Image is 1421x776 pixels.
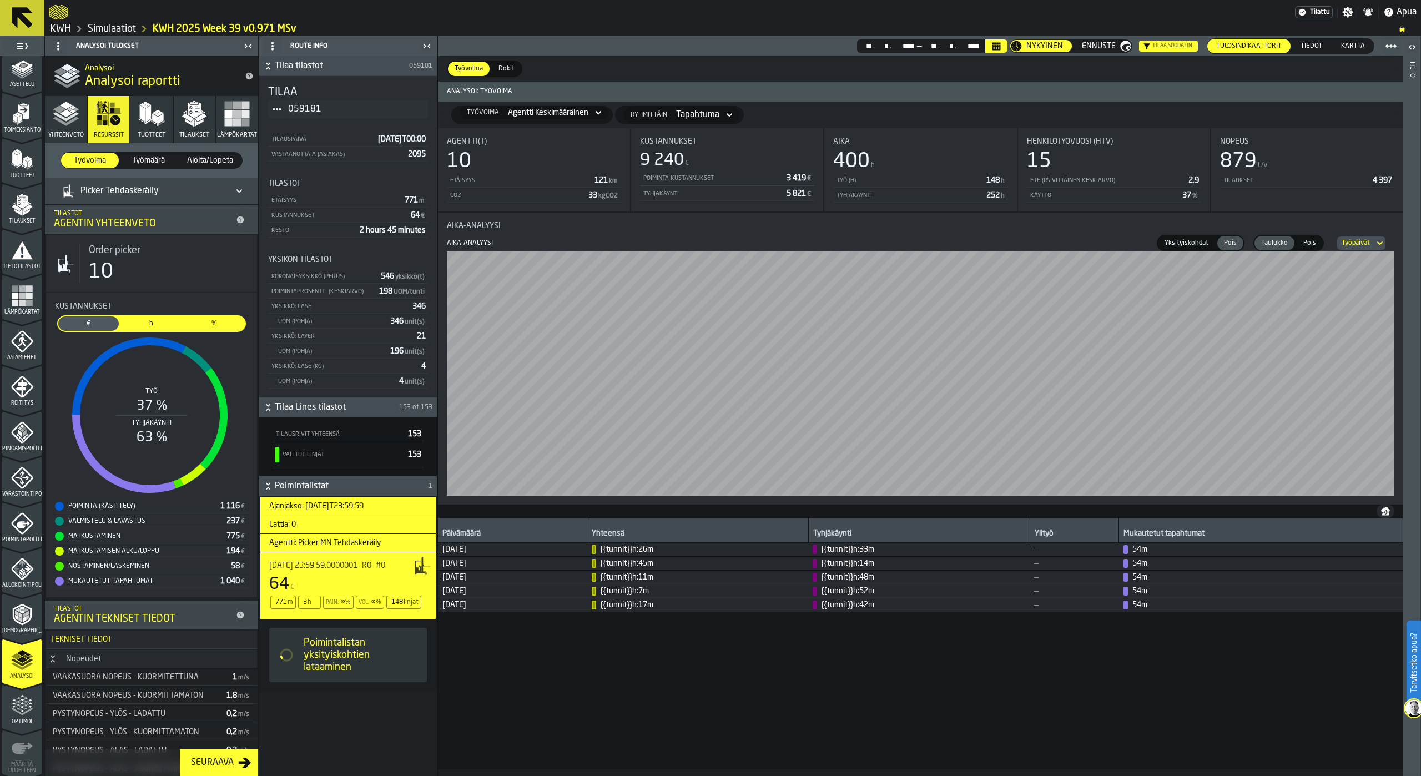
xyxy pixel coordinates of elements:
label: button-toggle-Apua [1379,6,1421,19]
span: Nopeus [1220,137,1249,146]
span: € [241,518,245,526]
label: button-toggle-Näytä kartalla [414,552,431,619]
span: € [241,578,245,586]
span: Value Raw: 3240 [1132,587,1147,596]
span: 3 419 [787,174,812,182]
span: Value Raw: 9958.676904997297 [601,559,653,568]
div: Etäisyys [270,197,400,204]
span: % [187,319,243,329]
span: € [241,548,245,556]
span: 198 [379,288,426,295]
span: Yksikön tilastot [268,255,332,264]
header: Tieto [1403,36,1420,776]
span: Value Raw: 18841.323095002703 [822,559,874,568]
span: Value Raw: 3240 [1132,573,1147,582]
div: DropdownMenuValue-avg [508,108,588,117]
div: Aika-analyysi [447,239,493,247]
div: thumb [1158,236,1215,250]
label: button-switch-multi-Työvoima [447,61,491,77]
span: Tilattu [1310,8,1330,16]
span: Tilastot [268,179,301,188]
div: thumb [1217,236,1243,250]
span: Lämpökartat [2,309,42,315]
div: 64 [269,575,289,594]
label: button-toggle-Ilmoitukset [1358,7,1378,18]
span: 059181 [288,103,419,116]
div: . [938,42,940,51]
div: DropdownMenuValue-EVENT_TYPE [676,108,719,122]
div: stat-Kustannukset [46,293,257,597]
div: Title [447,137,621,146]
li: menu Tilaukset [2,184,42,228]
div: Valitse päivämääräalue [875,42,890,51]
span: Kustannukset [640,137,697,146]
div: stat-Henkilötyövuosi (HTV) [1018,128,1210,211]
div: thumb [1207,39,1291,53]
div: Valmistelu & lavastus [55,517,226,526]
div: Stat Arvo [226,517,240,526]
div: Title [833,137,1007,146]
div: thumb [1297,236,1323,250]
div: Vastaanottaja (asiakas) [270,151,404,158]
li: menu Reititys [2,366,42,410]
div: StatList-item-Kustannukset [268,208,428,223]
div: Stat Arvo [220,577,240,586]
li: menu Tietotilastot [2,229,42,274]
div: Käyttö [1029,192,1178,199]
div: VOLUME: Agent Ei saatavilla / Picklist 3 546 m3 (∞%) [356,596,384,609]
label: button-switch-multi-Kartta [1332,38,1374,54]
label: button-switch-multi-Taulukko [1253,235,1296,251]
div: StatList-item-Kesto [268,223,428,238]
div: Title [89,244,248,256]
span: Pois [1220,238,1241,248]
div: Kesto [270,227,355,234]
span: Pois [1299,238,1321,248]
li: menu Asiamiehet [2,320,42,365]
span: Asettelu [2,82,42,88]
div: StatList-item-Tilaukset [1220,173,1394,188]
span: % [1192,193,1198,199]
button: button- [259,476,437,496]
label: button-toggle-Sulje minut [419,39,435,53]
a: logo-header [49,2,68,22]
span: Tilaukset [2,218,42,224]
span: 5 821 [787,190,812,198]
div: Valitse päivämääräalue [891,42,916,51]
div: thumb [120,153,178,168]
div: StatList-item-Yksikkö: LAYER [268,329,428,344]
li: menu Varastointipolitiikka [2,457,42,501]
span: kgCO2 [598,193,618,199]
span: € [241,533,245,541]
div: Title [1027,137,1201,146]
div: Etäisyys [270,596,296,609]
span: 1 [429,482,432,490]
span: Yhteenveto [48,132,84,139]
label: button-switch-multi-Tiedot [1291,38,1332,54]
span: € [241,503,245,511]
div: Yksikkö: CASE (KG) [270,363,417,370]
span: Value Raw: 3240 [1132,545,1147,554]
span: Tilaukset [179,132,209,139]
div: Tyhjäkäynti [642,190,782,198]
span: Aika-analyysi [447,221,501,230]
h2: Sub Title [85,62,236,73]
span: 771 [405,196,426,204]
span: 252 [986,192,1006,199]
div: thumb [61,153,119,168]
span: € [685,159,689,167]
div: Stat Arvo [231,562,240,571]
div: UOM (pohja) [277,318,386,325]
div: Etäisyys [449,177,590,184]
div: Title [268,179,428,188]
span: Value Raw: 11226.400734638308 [601,587,649,596]
div: Title [447,221,1394,230]
li: menu Vaatimustenmukaisuus [2,593,42,638]
span: 2095 [408,150,426,158]
div: Matkustamisen alku/loppu [55,547,226,556]
span: Value Raw: 11476.68305417526 [601,573,653,582]
div: thumb [58,316,119,331]
span: Order picker [89,244,140,256]
div: Linjanopeus 1,5 l/hour [386,596,421,609]
div: thumb [184,316,245,331]
span: Pinoamispolitiikka [2,446,42,452]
